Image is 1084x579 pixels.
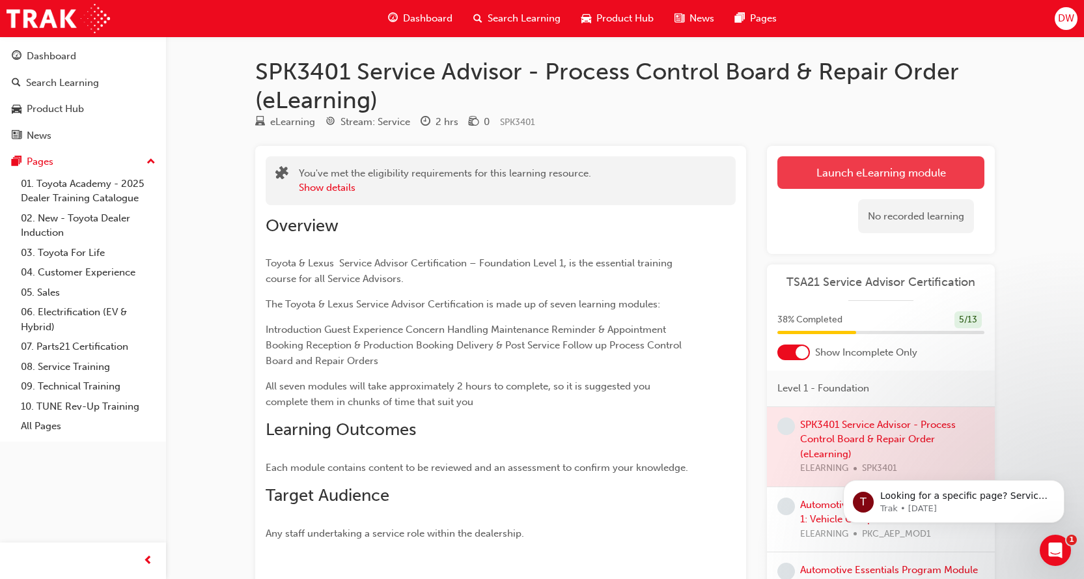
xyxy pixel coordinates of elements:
[12,51,21,63] span: guage-icon
[1055,7,1077,30] button: DW
[266,462,688,473] span: Each module contains content to be reviewed and an assessment to confirm your knowledge.
[16,337,161,357] a: 07. Parts21 Certification
[16,174,161,208] a: 01. Toyota Academy - 2025 Dealer Training Catalogue
[777,417,795,435] span: learningRecordVerb_NONE-icon
[403,11,452,26] span: Dashboard
[378,5,463,32] a: guage-iconDashboard
[16,357,161,377] a: 08. Service Training
[12,104,21,115] span: car-icon
[16,243,161,263] a: 03. Toyota For Life
[266,528,524,539] span: Any staff undertaking a service role within the dealership.
[5,124,161,148] a: News
[488,11,561,26] span: Search Learning
[16,262,161,283] a: 04. Customer Experience
[815,345,917,360] span: Show Incomplete Only
[5,150,161,174] button: Pages
[800,499,978,526] a: Automotive Essentials Program Module 1: Vehicle Compliance
[777,313,842,328] span: 38 % Completed
[463,5,571,32] a: search-iconSearch Learning
[473,10,482,27] span: search-icon
[266,419,416,440] span: Learning Outcomes
[27,102,84,117] div: Product Hub
[800,527,848,542] span: ELEARNING
[1066,535,1077,545] span: 1
[266,298,660,310] span: The Toyota & Lexus Service Advisor Certification is made up of seven learning modules:
[777,381,869,396] span: Level 1 - Foundation
[388,10,398,27] span: guage-icon
[16,397,161,417] a: 10. TUNE Rev-Up Training
[596,11,654,26] span: Product Hub
[469,114,490,130] div: Price
[340,115,410,130] div: Stream: Service
[954,311,982,329] div: 5 / 13
[750,11,777,26] span: Pages
[777,275,984,290] a: TSA21 Service Advisor Certification
[12,156,21,168] span: pages-icon
[7,4,110,33] img: Trak
[266,324,684,367] span: Introduction Guest Experience Concern Handling Maintenance Reminder & Appointment Booking Recepti...
[275,167,288,182] span: puzzle-icon
[5,71,161,95] a: Search Learning
[255,114,315,130] div: Type
[266,485,389,505] span: Target Audience
[299,180,355,195] button: Show details
[266,380,653,408] span: All seven modules will take approximately 2 hours to complete, so it is suggested you complete th...
[12,78,21,89] span: search-icon
[436,115,458,130] div: 2 hrs
[270,115,315,130] div: eLearning
[664,5,725,32] a: news-iconNews
[299,166,591,195] div: You've met the eligibility requirements for this learning resource.
[484,115,490,130] div: 0
[5,97,161,121] a: Product Hub
[777,156,984,189] a: Launch eLearning module
[26,76,99,91] div: Search Learning
[27,49,76,64] div: Dashboard
[500,117,535,128] span: Learning resource code
[421,117,430,128] span: clock-icon
[421,114,458,130] div: Duration
[16,283,161,303] a: 05. Sales
[266,216,339,236] span: Overview
[255,117,265,128] span: learningResourceType_ELEARNING-icon
[27,154,53,169] div: Pages
[581,10,591,27] span: car-icon
[12,130,21,142] span: news-icon
[5,44,161,68] a: Dashboard
[326,117,335,128] span: target-icon
[16,416,161,436] a: All Pages
[858,199,974,234] div: No recorded learning
[326,114,410,130] div: Stream
[689,11,714,26] span: News
[824,453,1084,544] iframe: Intercom notifications message
[674,10,684,27] span: news-icon
[725,5,787,32] a: pages-iconPages
[571,5,664,32] a: car-iconProduct Hub
[143,553,153,569] span: prev-icon
[27,128,51,143] div: News
[469,117,479,128] span: money-icon
[16,302,161,337] a: 06. Electrification (EV & Hybrid)
[16,208,161,243] a: 02. New - Toyota Dealer Induction
[1058,11,1074,26] span: DW
[146,154,156,171] span: up-icon
[777,498,795,515] span: learningRecordVerb_NONE-icon
[266,257,675,285] span: Toyota & Lexus Service Advisor Certification – Foundation Level 1, is the essential training cour...
[5,42,161,150] button: DashboardSearch LearningProduct HubNews
[735,10,745,27] span: pages-icon
[1040,535,1071,566] iframe: Intercom live chat
[255,57,995,114] h1: SPK3401 Service Advisor - Process Control Board & Repair Order (eLearning)
[16,376,161,397] a: 09. Technical Training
